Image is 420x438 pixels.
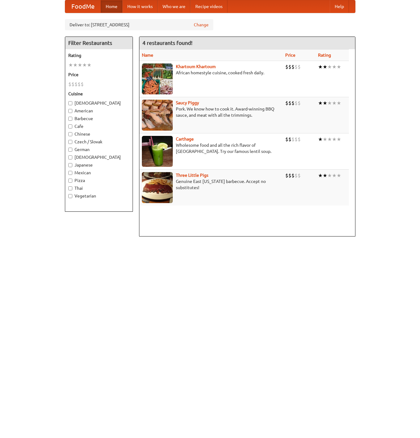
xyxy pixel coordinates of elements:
[68,91,129,97] h5: Cuisine
[288,63,291,70] li: $
[323,136,327,143] li: ★
[332,172,337,179] li: ★
[68,185,129,191] label: Thai
[291,63,295,70] li: $
[327,172,332,179] li: ★
[318,136,323,143] li: ★
[327,63,332,70] li: ★
[68,108,129,114] label: American
[68,140,72,144] input: Czech / Slovak
[337,172,341,179] li: ★
[288,100,291,106] li: $
[68,186,72,190] input: Thai
[142,178,280,191] p: Genuine East [US_STATE] barbecue. Accept no substitutes!
[176,64,216,69] a: Khartoum Khartoum
[332,100,337,106] li: ★
[285,53,295,58] a: Price
[142,40,193,46] ng-pluralize: 4 restaurants found!
[68,124,72,128] input: Cafe
[142,70,280,76] p: African homestyle cuisine, cooked fresh daily.
[176,100,199,105] b: Saucy Piggy
[298,136,301,143] li: $
[298,63,301,70] li: $
[78,62,82,68] li: ★
[101,0,122,13] a: Home
[68,148,72,152] input: German
[318,53,331,58] a: Rating
[65,0,101,13] a: FoodMe
[295,172,298,179] li: $
[68,100,129,106] label: [DEMOGRAPHIC_DATA]
[68,177,129,184] label: Pizza
[142,136,173,167] img: carthage.jpg
[332,63,337,70] li: ★
[194,22,209,28] a: Change
[158,0,190,13] a: Who we are
[327,136,332,143] li: ★
[337,136,341,143] li: ★
[285,136,288,143] li: $
[142,100,173,131] img: saucy.jpg
[337,63,341,70] li: ★
[68,163,72,167] input: Japanese
[285,63,288,70] li: $
[142,53,153,58] a: Name
[337,100,341,106] li: ★
[68,139,129,145] label: Czech / Slovak
[68,123,129,129] label: Cafe
[295,100,298,106] li: $
[68,170,129,176] label: Mexican
[142,106,280,118] p: Pork. We know how to cook it. Award-winning BBQ sauce, and meat with all the trimmings.
[87,62,91,68] li: ★
[318,100,323,106] li: ★
[68,101,72,105] input: [DEMOGRAPHIC_DATA]
[68,81,71,88] li: $
[74,81,78,88] li: $
[291,136,295,143] li: $
[176,173,208,178] a: Three Little Pigs
[68,194,72,198] input: Vegetarian
[68,179,72,183] input: Pizza
[68,132,72,136] input: Chinese
[68,131,129,137] label: Chinese
[82,62,87,68] li: ★
[71,81,74,88] li: $
[68,171,72,175] input: Mexican
[298,100,301,106] li: $
[298,172,301,179] li: $
[285,172,288,179] li: $
[68,117,72,121] input: Barbecue
[285,100,288,106] li: $
[318,63,323,70] li: ★
[142,172,173,203] img: littlepigs.jpg
[330,0,349,13] a: Help
[68,72,129,78] h5: Price
[323,100,327,106] li: ★
[65,37,133,49] h4: Filter Restaurants
[288,172,291,179] li: $
[291,172,295,179] li: $
[142,142,280,154] p: Wholesome food and all the rich flavor of [GEOGRAPHIC_DATA]. Try our famous lentil soup.
[176,137,194,141] a: Carthage
[68,52,129,59] h5: Rating
[291,100,295,106] li: $
[332,136,337,143] li: ★
[323,172,327,179] li: ★
[295,136,298,143] li: $
[73,62,78,68] li: ★
[68,162,129,168] label: Japanese
[142,63,173,94] img: khartoum.jpg
[68,109,72,113] input: American
[323,63,327,70] li: ★
[68,62,73,68] li: ★
[68,115,129,122] label: Barbecue
[122,0,158,13] a: How it works
[81,81,84,88] li: $
[68,193,129,199] label: Vegetarian
[68,154,129,160] label: [DEMOGRAPHIC_DATA]
[295,63,298,70] li: $
[288,136,291,143] li: $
